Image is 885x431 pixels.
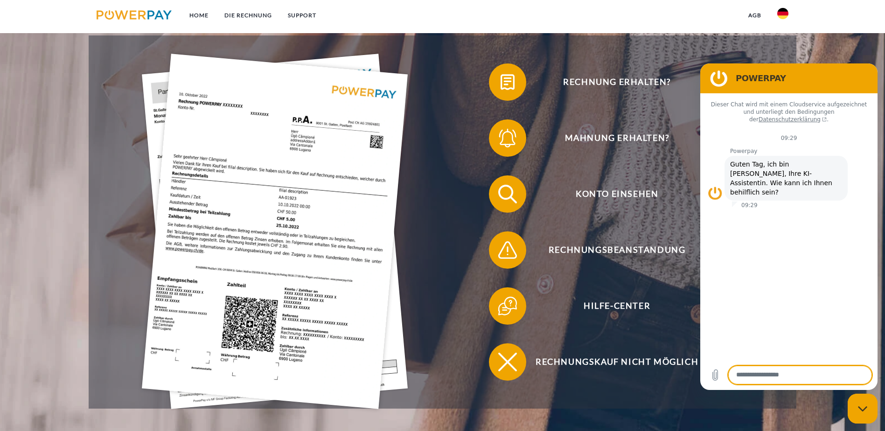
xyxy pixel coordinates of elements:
[216,7,280,24] a: DIE RECHNUNG
[496,238,519,262] img: qb_warning.svg
[740,7,769,24] a: agb
[502,231,731,269] span: Rechnungsbeanstandung
[489,231,732,269] button: Rechnungsbeanstandung
[502,63,731,101] span: Rechnung erhalten?
[489,343,732,381] button: Rechnungskauf nicht möglich
[181,7,216,24] a: Home
[502,175,731,213] span: Konto einsehen
[142,54,408,409] img: single_invoice_powerpay_de.jpg
[496,70,519,94] img: qb_bill.svg
[848,394,878,424] iframe: Schaltfläche zum Öffnen des Messaging-Fensters; Konversation läuft
[489,63,732,101] button: Rechnung erhalten?
[496,182,519,206] img: qb_search.svg
[700,63,878,390] iframe: Messaging-Fenster
[496,126,519,150] img: qb_bell.svg
[489,287,732,325] button: Hilfe-Center
[280,7,324,24] a: SUPPORT
[502,343,731,381] span: Rechnungskauf nicht möglich
[502,119,731,157] span: Mahnung erhalten?
[502,287,731,325] span: Hilfe-Center
[97,10,172,20] img: logo-powerpay.svg
[496,294,519,318] img: qb_help.svg
[489,175,732,213] button: Konto einsehen
[777,8,788,19] img: de
[489,119,732,157] button: Mahnung erhalten?
[496,350,519,374] img: qb_close.svg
